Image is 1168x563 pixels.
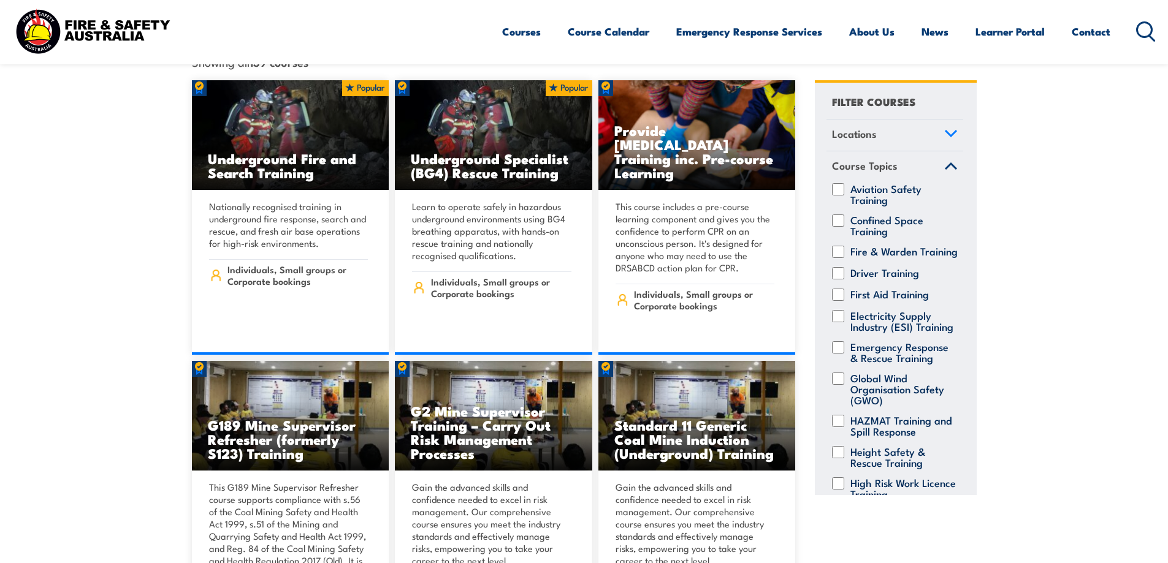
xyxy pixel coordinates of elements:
[850,477,958,499] label: High Risk Work Licence Training
[850,183,958,205] label: Aviation Safety Training
[832,157,898,174] span: Course Topics
[850,341,958,363] label: Emergency Response & Rescue Training
[395,80,592,191] a: Underground Specialist (BG4) Rescue Training
[975,15,1045,48] a: Learner Portal
[1072,15,1110,48] a: Contact
[598,361,796,471] a: Standard 11 Generic Coal Mine Induction (Underground) Training
[616,200,775,274] p: This course includes a pre-course learning component and gives you the confidence to perform CPR ...
[850,310,958,332] label: Electricity Supply Industry (ESI) Training
[614,123,780,179] h3: Provide [MEDICAL_DATA] Training inc. Pre-course Learning
[826,119,963,151] a: Locations
[227,263,368,287] span: Individuals, Small groups or Corporate bookings
[676,15,822,48] a: Emergency Response Services
[832,126,877,142] span: Locations
[502,15,541,48] a: Courses
[411,404,576,460] h3: G2 Mine Supervisor Training – Carry Out Risk Management Processes
[850,415,958,437] label: HAZMAT Training and Spill Response
[411,151,576,179] h3: Underground Specialist (BG4) Rescue Training
[850,289,929,301] label: First Aid Training
[598,80,796,191] img: Low Voltage Rescue and Provide CPR
[192,80,389,191] img: Underground mine rescue
[192,361,389,471] a: G189 Mine Supervisor Refresher (formerly S123) Training
[192,361,389,471] img: Standard 11 Generic Coal Mine Induction (Surface) TRAINING (1)
[209,200,368,249] p: Nationally recognised training in underground fire response, search and rescue, and fresh air bas...
[395,361,592,471] img: Standard 11 Generic Coal Mine Induction (Surface) TRAINING (1)
[850,246,958,258] label: Fire & Warden Training
[395,80,592,191] img: Underground mine rescue
[832,93,915,110] h4: FILTER COURSES
[614,418,780,460] h3: Standard 11 Generic Coal Mine Induction (Underground) Training
[634,288,774,311] span: Individuals, Small groups or Corporate bookings
[826,151,963,183] a: Course Topics
[598,80,796,191] a: Provide [MEDICAL_DATA] Training inc. Pre-course Learning
[192,80,389,191] a: Underground Fire and Search Training
[568,15,649,48] a: Course Calendar
[850,446,958,468] label: Height Safety & Rescue Training
[192,55,308,68] span: Showing all
[922,15,949,48] a: News
[850,267,919,279] label: Driver Training
[208,418,373,460] h3: G189 Mine Supervisor Refresher (formerly S123) Training
[849,15,895,48] a: About Us
[431,276,571,299] span: Individuals, Small groups or Corporate bookings
[598,361,796,471] img: Standard 11 Generic Coal Mine Induction (Surface) TRAINING (1)
[850,372,958,406] label: Global Wind Organisation Safety (GWO)
[395,361,592,471] a: G2 Mine Supervisor Training – Carry Out Risk Management Processes
[208,151,373,179] h3: Underground Fire and Search Training
[412,200,571,262] p: Learn to operate safely in hazardous underground environments using BG4 breathing apparatus, with...
[850,214,958,236] label: Confined Space Training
